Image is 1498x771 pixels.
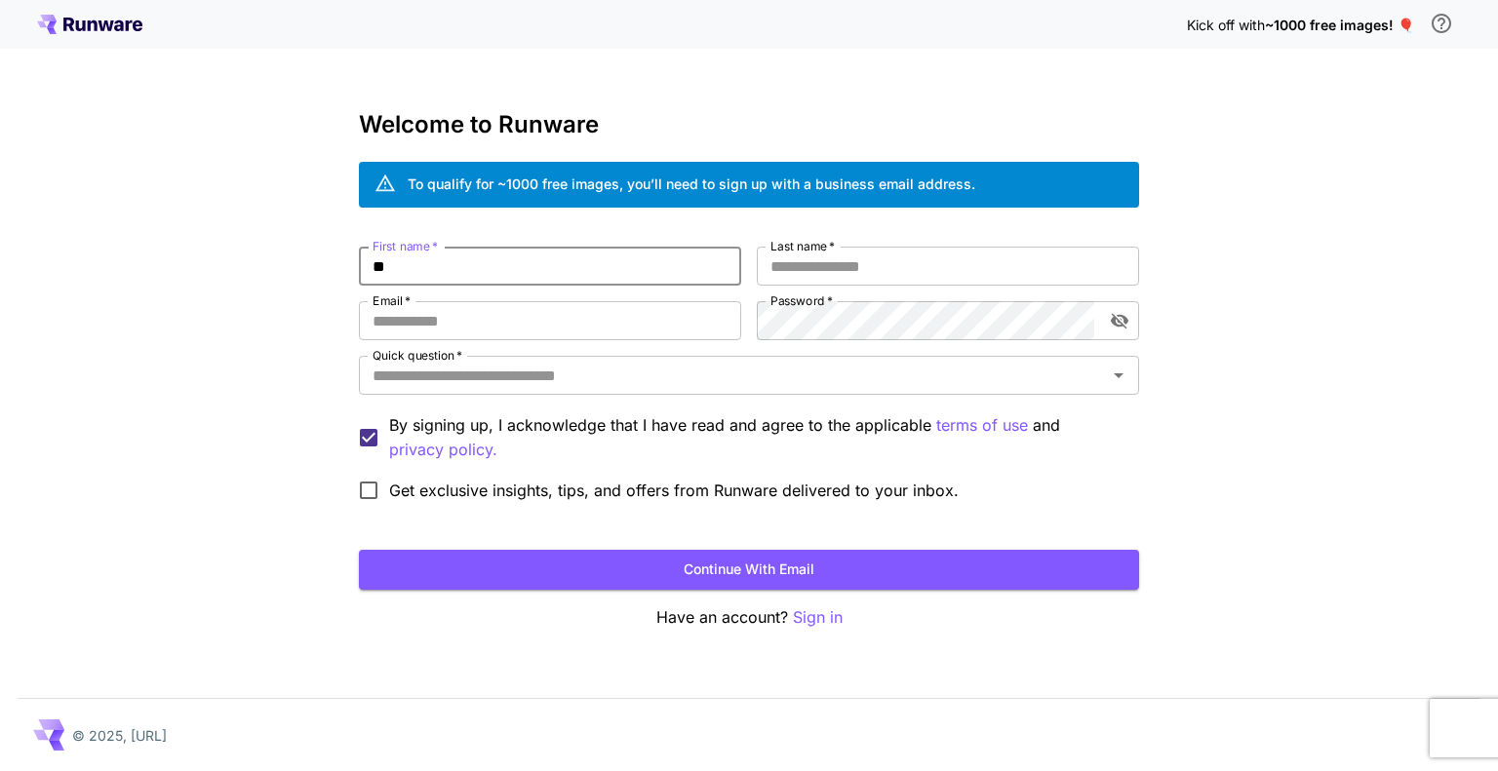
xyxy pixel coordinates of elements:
div: To qualify for ~1000 free images, you’ll need to sign up with a business email address. [408,173,975,194]
button: Sign in [793,605,843,630]
span: ~1000 free images! 🎈 [1265,17,1414,33]
button: By signing up, I acknowledge that I have read and agree to the applicable and privacy policy. [936,413,1028,438]
label: Quick question [373,347,462,364]
p: privacy policy. [389,438,497,462]
h3: Welcome to Runware [359,111,1139,138]
button: toggle password visibility [1102,303,1137,338]
button: By signing up, I acknowledge that I have read and agree to the applicable terms of use and [389,438,497,462]
button: Open [1105,362,1132,389]
button: Continue with email [359,550,1139,590]
p: By signing up, I acknowledge that I have read and agree to the applicable and [389,413,1123,462]
label: Email [373,292,411,309]
label: Password [770,292,833,309]
span: Kick off with [1187,17,1265,33]
p: © 2025, [URL] [72,725,167,746]
p: terms of use [936,413,1028,438]
label: Last name [770,238,835,254]
p: Have an account? [359,605,1139,630]
button: In order to qualify for free credit, you need to sign up with a business email address and click ... [1422,4,1461,43]
label: First name [373,238,438,254]
span: Get exclusive insights, tips, and offers from Runware delivered to your inbox. [389,479,959,502]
